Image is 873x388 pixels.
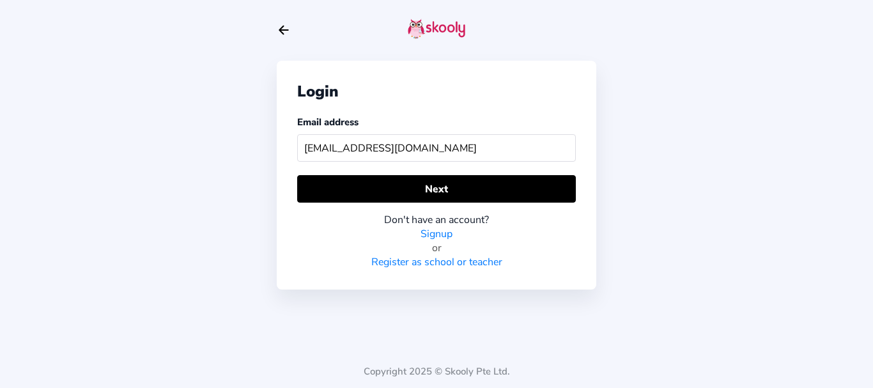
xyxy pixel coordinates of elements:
div: Login [297,81,576,102]
div: or [297,241,576,255]
input: Your email address [297,134,576,162]
a: Signup [421,227,452,241]
button: arrow back outline [277,23,291,37]
div: Don't have an account? [297,213,576,227]
img: skooly-logo.png [408,19,465,39]
a: Register as school or teacher [371,255,502,269]
label: Email address [297,116,359,128]
button: Next [297,175,576,203]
